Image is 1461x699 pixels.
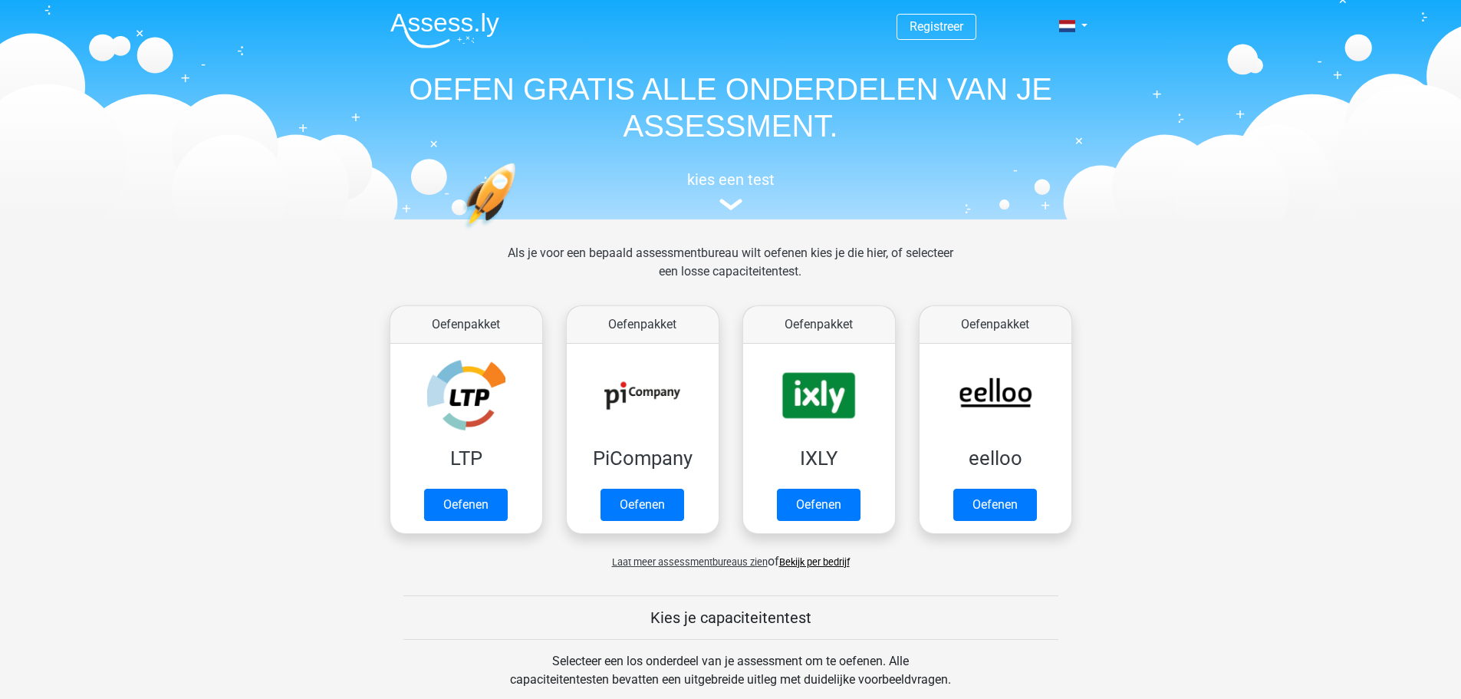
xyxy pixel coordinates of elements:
[378,71,1084,144] h1: OEFEN GRATIS ALLE ONDERDELEN VAN JE ASSESSMENT.
[378,170,1084,189] h5: kies een test
[495,244,966,299] div: Als je voor een bepaald assessmentbureau wilt oefenen kies je die hier, of selecteer een losse ca...
[378,540,1084,571] div: of
[462,163,575,302] img: oefenen
[910,19,963,34] a: Registreer
[390,12,499,48] img: Assessly
[953,489,1037,521] a: Oefenen
[403,608,1058,627] h5: Kies je capaciteitentest
[777,489,860,521] a: Oefenen
[779,556,850,568] a: Bekijk per bedrijf
[601,489,684,521] a: Oefenen
[612,556,768,568] span: Laat meer assessmentbureaus zien
[424,489,508,521] a: Oefenen
[719,199,742,210] img: assessment
[378,170,1084,211] a: kies een test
